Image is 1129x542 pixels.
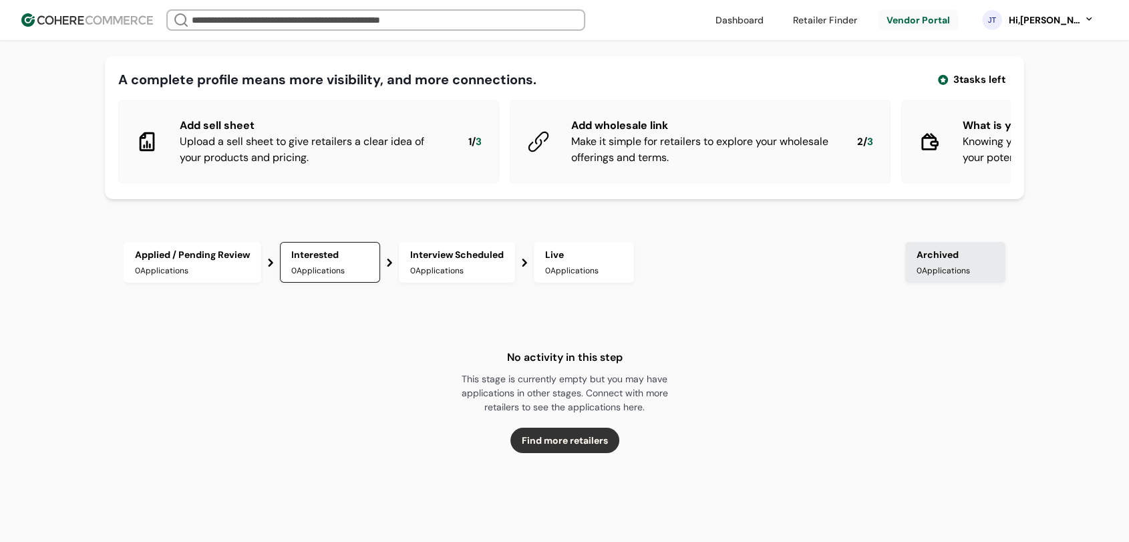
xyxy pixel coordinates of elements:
div: Live [545,248,623,262]
div: Hi, [PERSON_NAME] [1007,13,1081,27]
img: Cohere Logo [21,13,153,27]
button: Hi,[PERSON_NAME] [1007,13,1094,27]
span: / [863,134,867,150]
span: 1 [468,134,472,150]
div: 0 Applications [545,265,623,277]
div: A complete profile means more visibility, and more connections. [118,70,536,90]
div: 0 Applications [917,265,994,277]
div: Archived [917,248,994,262]
div: No activity in this step [507,350,623,366]
div: Applied / Pending Review [135,248,250,262]
span: 3 [476,134,482,150]
span: 3 tasks left [953,72,1005,88]
button: Find more retailers [510,428,619,453]
div: This stage is currently empty but you may have applications in other stages. Connect with more re... [448,372,681,414]
div: Add wholesale link [571,118,836,134]
div: Upload a sell sheet to give retailers a clear idea of your products and pricing. [180,134,447,166]
div: Make it simple for retailers to explore your wholesale offerings and terms. [571,134,836,166]
span: 3 [867,134,873,150]
div: 0 Applications [410,265,504,277]
div: 0 Applications [135,265,250,277]
div: 0 Applications [291,265,369,277]
div: Add sell sheet [180,118,447,134]
span: 2 [857,134,863,150]
div: Interview Scheduled [410,248,504,262]
div: Interested [291,248,369,262]
span: / [472,134,476,150]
